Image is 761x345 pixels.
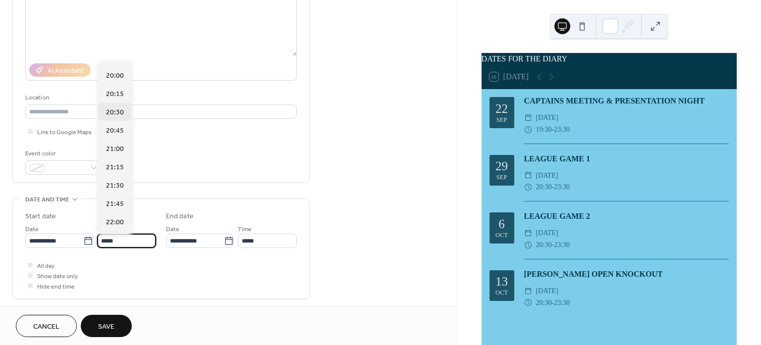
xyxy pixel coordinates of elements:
[524,285,532,297] div: ​
[495,160,508,172] div: 29
[25,195,69,205] span: Date and time
[524,170,532,182] div: ​
[536,285,558,297] span: [DATE]
[495,232,508,239] div: Oct
[106,89,124,99] span: 20:15
[37,271,78,282] span: Show date only
[524,181,532,193] div: ​
[106,125,124,136] span: 20:45
[106,162,124,172] span: 21:15
[552,239,554,251] span: -
[536,124,552,136] span: 19:30
[495,102,508,115] div: 22
[106,107,124,117] span: 20:30
[524,239,532,251] div: ​
[106,217,124,227] span: 22:00
[166,224,179,235] span: Date
[552,181,554,193] span: -
[33,322,59,332] span: Cancel
[106,144,124,154] span: 21:00
[106,198,124,209] span: 21:45
[166,211,194,222] div: End date
[554,297,570,309] span: 23:30
[16,315,77,337] button: Cancel
[536,239,552,251] span: 20:30
[98,322,114,332] span: Save
[37,261,54,271] span: All day
[524,95,729,107] div: CAPTAINS MEETING & PRESENTATION NIGHT
[552,124,554,136] span: -
[524,227,532,239] div: ​
[536,112,558,124] span: [DATE]
[536,297,552,309] span: 20:30
[524,297,532,309] div: ​
[524,153,729,165] div: LEAGUE GAME 1
[498,218,505,230] div: 6
[496,117,507,123] div: Sep
[554,124,570,136] span: 23:30
[524,268,729,280] div: [PERSON_NAME] OPEN KNOCKOUT
[524,124,532,136] div: ​
[482,53,737,65] div: DATES FOR THE DIARY
[536,170,558,182] span: [DATE]
[25,93,295,103] div: Location
[37,127,92,138] span: Link to Google Maps
[25,148,100,159] div: Event color
[536,227,558,239] span: [DATE]
[25,211,56,222] div: Start date
[496,174,507,181] div: Sep
[81,315,132,337] button: Save
[495,275,508,288] div: 13
[524,210,729,222] div: LEAGUE GAME 2
[552,297,554,309] span: -
[238,224,252,235] span: Time
[495,290,508,296] div: Oct
[524,112,532,124] div: ​
[106,180,124,191] span: 21:30
[554,181,570,193] span: 23:30
[536,181,552,193] span: 20:30
[37,282,75,292] span: Hide end time
[97,224,111,235] span: Time
[554,239,570,251] span: 23:30
[25,224,39,235] span: Date
[106,70,124,81] span: 20:00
